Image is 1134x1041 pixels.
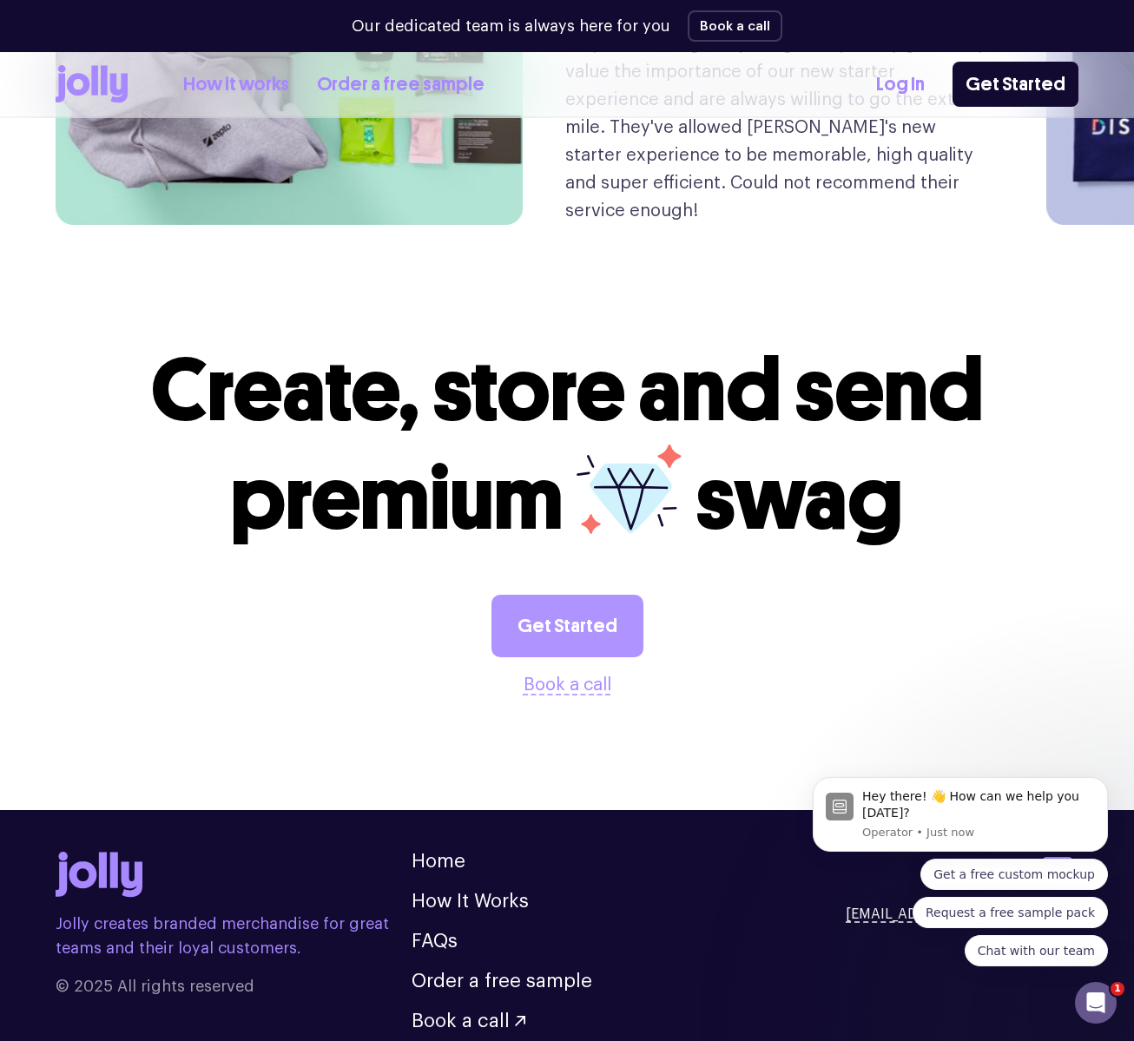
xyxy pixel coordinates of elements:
[412,1011,510,1031] span: Book a call
[524,671,611,699] button: Book a call
[412,1011,525,1031] button: Book a call
[491,595,643,657] a: Get Started
[953,62,1078,107] a: Get Started
[56,912,412,960] p: Jolly creates branded merchandise for great teams and their loyal customers.
[317,70,485,99] a: Order a free sample
[787,751,1134,994] iframe: Intercom notifications message
[876,70,925,99] a: Log In
[565,30,992,225] p: Jolly are running a super tight ship. They genuinely value the importance of our new starter expe...
[1075,982,1117,1024] iframe: Intercom live chat
[151,338,984,551] span: Create, store and send premium
[183,70,289,99] a: How it works
[352,15,670,38] p: Our dedicated team is always here for you
[412,972,592,991] a: Order a free sample
[56,974,412,998] span: © 2025 All rights reserved
[412,932,458,951] a: FAQs
[696,446,903,551] span: swag
[412,852,465,871] a: Home
[412,892,529,911] a: How It Works
[688,10,782,42] button: Book a call
[1111,982,1124,996] span: 1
